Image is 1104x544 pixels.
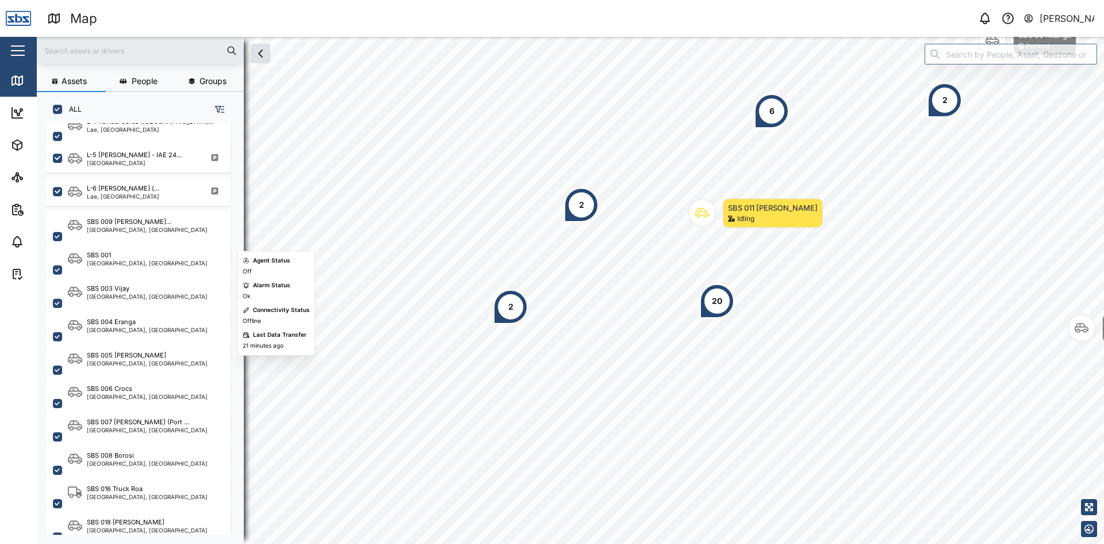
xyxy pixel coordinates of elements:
div: SBS 018 [PERSON_NAME] [87,518,164,527]
div: [PERSON_NAME] [1040,12,1095,26]
div: SBS 011 [PERSON_NAME] [728,202,818,214]
div: Dashboard [30,106,82,119]
div: Map marker [564,188,599,222]
div: Map marker [927,83,962,117]
div: grid [46,123,243,535]
span: People [132,77,158,85]
div: Map marker [688,199,823,228]
div: SBS 001 [87,250,111,260]
div: [GEOGRAPHIC_DATA] [87,160,182,166]
div: [GEOGRAPHIC_DATA], [GEOGRAPHIC_DATA] [87,494,208,500]
div: 2 [508,300,513,313]
div: Map marker [493,290,528,324]
div: Lae, [GEOGRAPHIC_DATA] [87,127,213,132]
div: Map marker [979,26,1076,55]
div: SBS 009 [PERSON_NAME]... [87,217,171,227]
img: Main Logo [6,6,31,31]
div: Alarms [30,235,66,248]
div: SBS 007 [PERSON_NAME] (Port ... [87,417,189,427]
div: Lae, [GEOGRAPHIC_DATA] [87,193,159,199]
div: Parked [1026,41,1049,52]
div: Idling [737,214,754,225]
div: 2 [942,94,948,106]
div: 6 [769,105,775,117]
div: 2 [579,199,584,211]
span: Groups [200,77,227,85]
div: Sites [30,171,57,184]
div: [GEOGRAPHIC_DATA], [GEOGRAPHIC_DATA] [87,227,208,233]
div: [GEOGRAPHIC_DATA], [GEOGRAPHIC_DATA] [87,360,208,366]
div: Assets [30,139,66,151]
div: SBS 006 Crocs [87,384,132,394]
button: [PERSON_NAME] [1023,10,1095,26]
div: SBS 008 Borosi [87,451,134,461]
div: [GEOGRAPHIC_DATA], [GEOGRAPHIC_DATA] [87,260,208,266]
div: [GEOGRAPHIC_DATA], [GEOGRAPHIC_DATA] [87,394,208,400]
div: 20 [712,295,722,307]
div: SBS 016 Truck Roa [87,484,143,494]
div: [GEOGRAPHIC_DATA], [GEOGRAPHIC_DATA] [87,327,208,333]
input: Search by People, Asset, Geozone or Place [925,44,1097,64]
div: L-5 [PERSON_NAME] - IAE 24... [87,150,182,160]
div: [GEOGRAPHIC_DATA], [GEOGRAPHIC_DATA] [87,427,208,433]
div: [GEOGRAPHIC_DATA], [GEOGRAPHIC_DATA] [87,461,208,466]
div: Map marker [700,284,734,318]
div: SBS 005 [PERSON_NAME] [87,351,166,360]
label: ALL [62,105,82,114]
div: Agent Status [253,256,290,265]
div: SBS 003 Vijay [87,284,129,294]
div: [GEOGRAPHIC_DATA], [GEOGRAPHIC_DATA] [87,527,208,533]
input: Search assets or drivers [44,42,237,59]
div: Reports [30,203,69,216]
div: Map marker [754,94,789,128]
div: Off [243,267,252,276]
div: Map [70,9,97,29]
div: Map [30,74,56,87]
div: [GEOGRAPHIC_DATA], [GEOGRAPHIC_DATA] [87,294,208,299]
div: SBS 004 Eranga [87,317,136,327]
div: L-6 [PERSON_NAME] (... [87,184,159,193]
span: Assets [62,77,87,85]
canvas: Map [37,37,1104,544]
div: Tasks [30,268,62,280]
